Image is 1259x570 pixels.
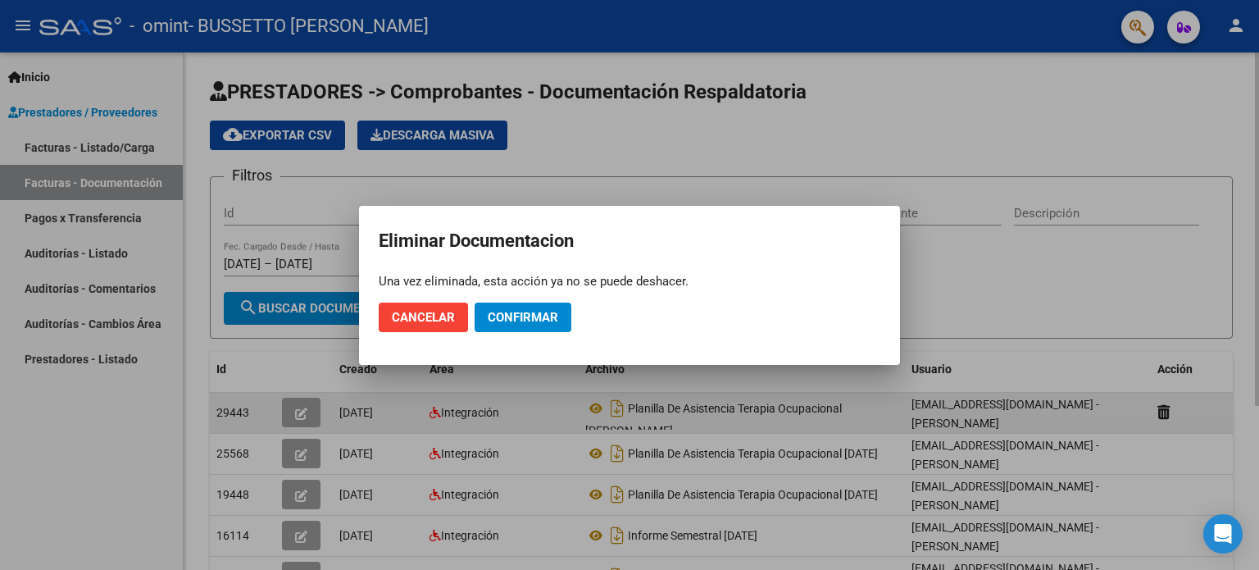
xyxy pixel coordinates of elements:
[475,303,571,332] button: Confirmar
[379,273,880,290] div: Una vez eliminada, esta acción ya no se puede deshacer.
[392,310,455,325] span: Cancelar
[1203,514,1243,554] div: Open Intercom Messenger
[379,226,880,257] h2: Eliminar Documentacion
[379,303,468,332] button: Cancelar
[488,310,558,325] span: Confirmar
